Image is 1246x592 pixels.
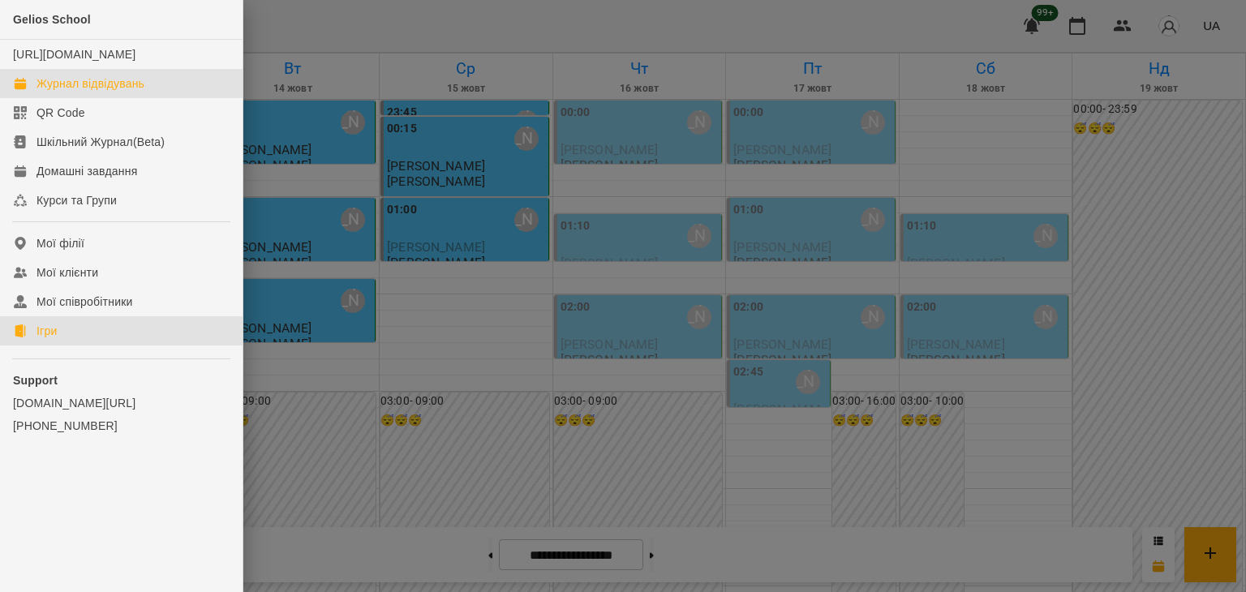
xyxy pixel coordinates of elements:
[37,294,133,310] div: Мої співробітники
[13,13,91,26] span: Gelios School
[13,395,230,411] a: [DOMAIN_NAME][URL]
[37,235,84,251] div: Мої філії
[13,372,230,388] p: Support
[37,134,165,150] div: Шкільний Журнал(Beta)
[37,323,57,339] div: Ігри
[13,48,135,61] a: [URL][DOMAIN_NAME]
[37,192,117,208] div: Курси та Групи
[13,418,230,434] a: [PHONE_NUMBER]
[37,105,85,121] div: QR Code
[37,75,144,92] div: Журнал відвідувань
[37,264,98,281] div: Мої клієнти
[37,163,137,179] div: Домашні завдання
